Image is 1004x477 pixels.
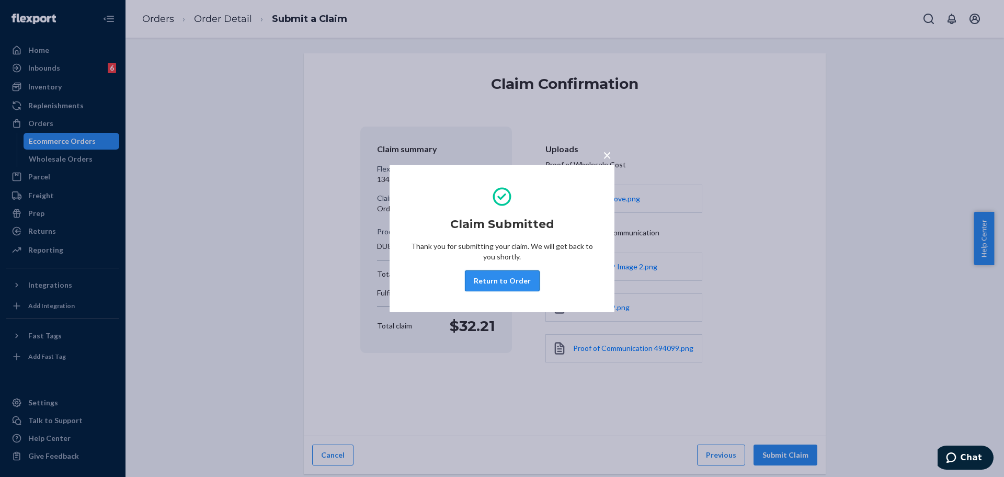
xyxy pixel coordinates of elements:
[603,146,611,164] span: ×
[938,446,994,472] iframe: Opens a widget where you can chat to one of our agents
[465,270,540,291] button: Return to Order
[410,241,594,262] p: Thank you for submitting your claim. We will get back to you shortly.
[450,216,554,233] h2: Claim Submitted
